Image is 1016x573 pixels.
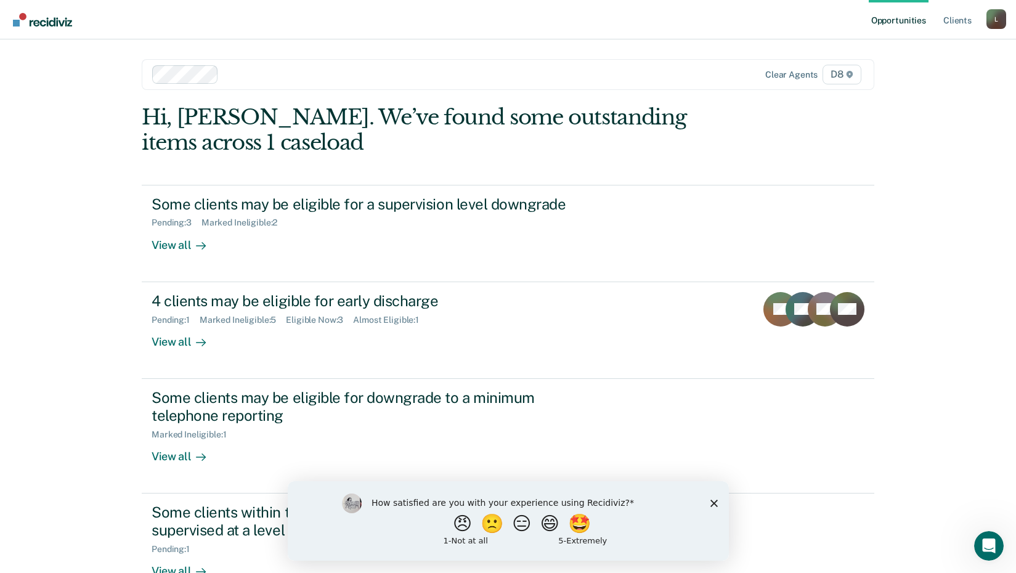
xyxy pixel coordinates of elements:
[152,228,221,252] div: View all
[142,282,874,379] a: 4 clients may be eligible for early dischargePending:1Marked Ineligible:5Eligible Now:3Almost Eli...
[152,325,221,349] div: View all
[823,65,861,84] span: D8
[152,544,200,555] div: Pending : 1
[201,217,287,228] div: Marked Ineligible : 2
[13,13,72,26] img: Recidiviz
[152,195,584,213] div: Some clients may be eligible for a supervision level downgrade
[152,503,584,539] div: Some clients within their first 6 months of supervision are being supervised at a level that does...
[152,217,201,228] div: Pending : 3
[200,315,286,325] div: Marked Ineligible : 5
[353,315,429,325] div: Almost Eligible : 1
[152,292,584,310] div: 4 clients may be eligible for early discharge
[986,9,1006,29] div: L
[142,185,874,282] a: Some clients may be eligible for a supervision level downgradePending:3Marked Ineligible:2View all
[974,531,1004,561] iframe: Intercom live chat
[142,105,728,155] div: Hi, [PERSON_NAME]. We’ve found some outstanding items across 1 caseload
[286,315,353,325] div: Eligible Now : 3
[142,379,874,494] a: Some clients may be eligible for downgrade to a minimum telephone reportingMarked Ineligible:1Vie...
[288,481,729,561] iframe: Survey by Kim from Recidiviz
[765,70,818,80] div: Clear agents
[986,9,1006,29] button: Profile dropdown button
[152,439,221,463] div: View all
[152,429,236,440] div: Marked Ineligible : 1
[152,315,200,325] div: Pending : 1
[152,389,584,425] div: Some clients may be eligible for downgrade to a minimum telephone reporting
